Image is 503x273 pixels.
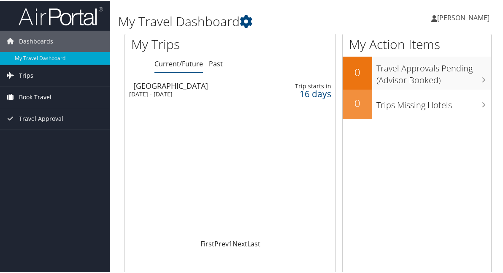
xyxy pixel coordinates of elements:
[437,12,489,22] span: [PERSON_NAME]
[229,238,233,248] a: 1
[200,238,214,248] a: First
[431,4,498,30] a: [PERSON_NAME]
[133,81,259,89] div: [GEOGRAPHIC_DATA]
[376,94,491,110] h3: Trips Missing Hotels
[214,238,229,248] a: Prev
[19,107,63,128] span: Travel Approval
[343,56,491,88] a: 0Travel Approvals Pending (Advisor Booked)
[118,12,371,30] h1: My Travel Dashboard
[131,35,241,52] h1: My Trips
[376,57,491,85] h3: Travel Approvals Pending (Advisor Booked)
[154,58,203,68] a: Current/Future
[343,35,491,52] h1: My Action Items
[284,89,331,97] div: 16 days
[343,64,372,79] h2: 0
[247,238,260,248] a: Last
[19,30,53,51] span: Dashboards
[209,58,223,68] a: Past
[233,238,247,248] a: Next
[19,86,51,107] span: Book Travel
[284,82,331,89] div: Trip starts in
[343,89,491,118] a: 0Trips Missing Hotels
[19,5,103,25] img: airportal-logo.png
[129,90,255,97] div: [DATE] - [DATE]
[343,95,372,109] h2: 0
[19,64,33,85] span: Trips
